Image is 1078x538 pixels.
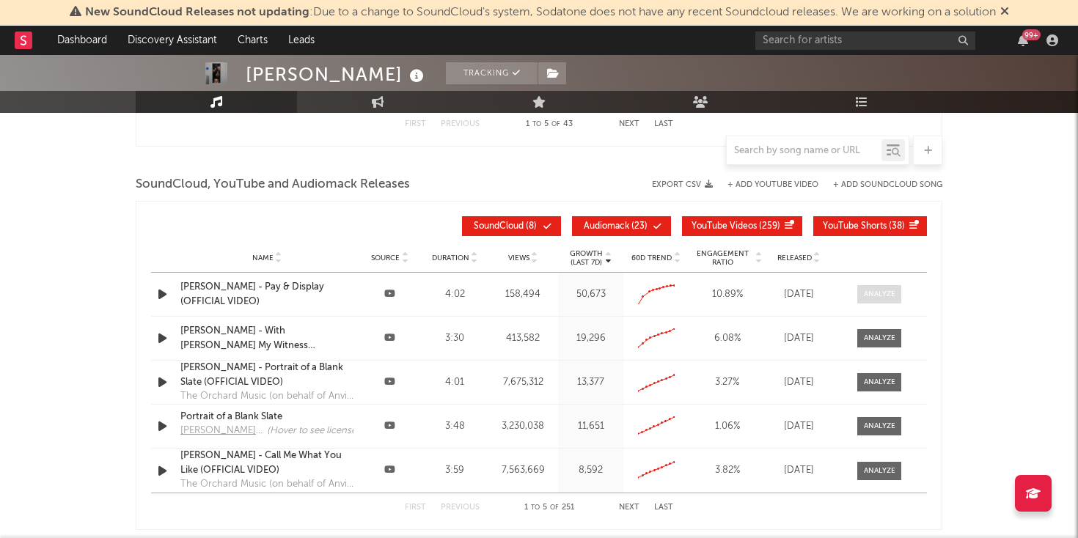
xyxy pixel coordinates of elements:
a: Leads [278,26,325,55]
div: 11,651 [562,419,620,434]
span: ( 259 ) [692,222,780,231]
div: 50,673 [562,287,620,302]
a: [PERSON_NAME] - Topic [180,424,267,443]
button: Last [654,504,673,512]
div: 4:01 [426,375,484,390]
button: First [405,504,426,512]
span: SoundCloud [474,222,524,231]
button: + Add YouTube Video [727,181,818,189]
button: Tracking [446,62,538,84]
button: Audiomack(23) [572,216,671,236]
button: Previous [441,504,480,512]
div: The Orchard Music (on behalf of Anvil Cat Records); CMRRA, Sony Music Publishing, LatinAutorPerf,... [180,477,353,492]
div: 3:30 [426,331,484,346]
div: + Add YouTube Video [713,181,818,189]
button: 99+ [1018,34,1028,46]
div: 6.08 % [692,331,762,346]
div: 10.89 % [692,287,762,302]
div: 99 + [1022,29,1041,40]
div: 4:02 [426,287,484,302]
div: 3.27 % [692,375,762,390]
div: 3:48 [426,419,484,434]
div: 13,377 [562,375,620,390]
div: 3:59 [426,463,484,478]
span: of [551,121,560,128]
span: YouTube Videos [692,222,757,231]
div: [DATE] [769,375,828,390]
span: Dismiss [1000,7,1009,18]
span: Released [777,254,812,262]
a: [PERSON_NAME] - Portrait of a Blank Slate (OFFICIAL VIDEO) [180,361,353,389]
input: Search by song name or URL [727,145,881,157]
div: [DATE] [769,331,828,346]
button: Export CSV [652,180,713,189]
button: + Add SoundCloud Song [818,181,942,189]
div: [PERSON_NAME] [246,62,428,86]
a: [PERSON_NAME] - With [PERSON_NAME] My Witness (OFFICIAL VIDEO) [180,324,353,353]
p: Growth [570,249,603,258]
span: YouTube Shorts [823,222,887,231]
div: [DATE] [769,419,828,434]
span: Source [371,254,400,262]
div: (Hover to see licensed songs) [267,424,388,438]
span: Engagement Ratio [692,249,753,267]
div: 1 5 43 [509,116,590,133]
div: 1 5 251 [509,499,590,517]
button: SoundCloud(8) [462,216,561,236]
p: (Last 7d) [570,258,603,267]
a: Discovery Assistant [117,26,227,55]
div: 1.06 % [692,419,762,434]
span: to [532,121,541,128]
span: 60D Trend [631,254,672,262]
span: Name [252,254,274,262]
div: [DATE] [769,463,828,478]
div: 19,296 [562,331,620,346]
span: of [550,504,559,511]
button: YouTube Videos(259) [682,216,802,236]
a: [PERSON_NAME] - Pay & Display (OFFICIAL VIDEO) [180,280,353,309]
div: 7,675,312 [491,375,555,390]
span: : Due to a change to SoundCloud's system, Sodatone does not have any recent Soundcloud releases. ... [85,7,996,18]
div: 3.82 % [692,463,762,478]
button: Last [654,120,673,128]
span: SoundCloud, YouTube and Audiomack Releases [136,176,410,194]
button: YouTube Shorts(38) [813,216,927,236]
div: The Orchard Music (on behalf of Anvil Cat Records); SOLAR Music Rights Management, Sony Music Pub... [180,389,353,404]
span: New SoundCloud Releases not updating [85,7,309,18]
input: Search for artists [755,32,975,50]
a: Portrait of a Blank Slate [180,410,353,424]
div: 8,592 [562,463,620,478]
div: 7,563,669 [491,463,555,478]
a: Dashboard [47,26,117,55]
span: Views [508,254,529,262]
button: First [405,120,426,128]
button: Previous [441,120,480,128]
div: [DATE] [769,287,828,302]
button: Next [619,504,639,512]
button: + Add SoundCloud Song [833,181,942,189]
a: [PERSON_NAME] - Call Me What You Like (OFFICIAL VIDEO) [180,449,353,477]
span: to [531,504,540,511]
span: Audiomack [584,222,629,231]
button: Next [619,120,639,128]
div: 413,582 [491,331,555,346]
span: ( 38 ) [823,222,905,231]
div: 3,230,038 [491,419,555,434]
span: ( 8 ) [472,222,539,231]
div: 158,494 [491,287,555,302]
span: ( 23 ) [582,222,649,231]
a: Charts [227,26,278,55]
span: Duration [432,254,469,262]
